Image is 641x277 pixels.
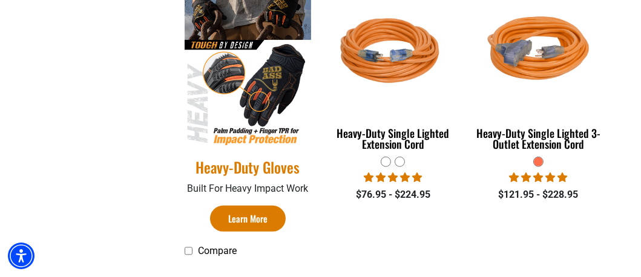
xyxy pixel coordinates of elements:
[509,172,567,183] span: 5.00 stars
[329,187,456,202] div: $76.95 - $224.95
[210,206,286,232] a: Learn More Heavy-Duty Gloves
[329,128,456,149] div: Heavy-Duty Single Lighted Extension Cord
[8,243,35,269] div: Accessibility Menu
[185,181,312,196] p: Built For Heavy Impact Work
[364,172,422,183] span: 5.00 stars
[475,187,602,202] div: $121.95 - $228.95
[198,245,237,256] span: Compare
[475,128,602,149] div: Heavy-Duty Single Lighted 3-Outlet Extension Cord
[185,158,312,177] a: Heavy-Duty Gloves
